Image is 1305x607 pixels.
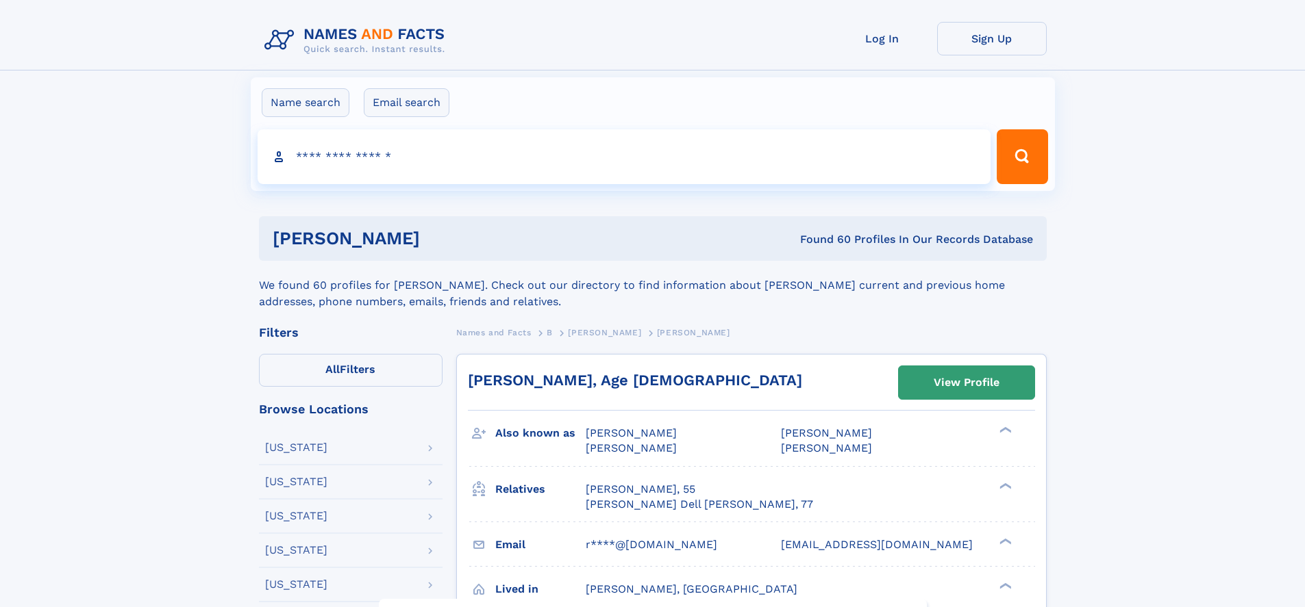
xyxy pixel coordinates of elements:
input: search input [258,129,991,184]
h3: Relatives [495,478,586,501]
span: [PERSON_NAME], [GEOGRAPHIC_DATA] [586,582,797,595]
a: Log In [828,22,937,55]
div: ❯ [996,426,1012,435]
span: B [547,328,553,337]
span: All [325,363,340,376]
div: Browse Locations [259,403,443,415]
label: Name search [262,88,349,117]
h1: [PERSON_NAME] [273,230,610,247]
div: We found 60 profiles for [PERSON_NAME]. Check out our directory to find information about [PERSON... [259,261,1047,310]
div: [US_STATE] [265,545,327,556]
div: [US_STATE] [265,579,327,590]
a: [PERSON_NAME] Dell [PERSON_NAME], 77 [586,497,813,512]
a: [PERSON_NAME] [568,324,641,341]
div: [US_STATE] [265,511,327,521]
button: Search Button [997,129,1047,184]
div: ❯ [996,481,1012,490]
a: [PERSON_NAME], Age [DEMOGRAPHIC_DATA] [468,372,802,389]
a: View Profile [899,366,1034,399]
a: [PERSON_NAME], 55 [586,482,695,497]
span: [PERSON_NAME] [568,328,641,337]
label: Email search [364,88,449,117]
div: Found 60 Profiles In Our Records Database [610,232,1033,247]
span: [EMAIL_ADDRESS][DOMAIN_NAME] [781,538,973,551]
label: Filters [259,354,443,387]
a: B [547,324,553,341]
span: [PERSON_NAME] [781,426,872,439]
h3: Also known as [495,422,586,445]
h3: Email [495,533,586,556]
span: [PERSON_NAME] [657,328,730,337]
h3: Lived in [495,578,586,601]
span: [PERSON_NAME] [586,426,677,439]
span: [PERSON_NAME] [586,441,677,454]
span: [PERSON_NAME] [781,441,872,454]
div: ❯ [996,581,1012,590]
div: View Profile [934,367,999,398]
a: Sign Up [937,22,1047,55]
img: Logo Names and Facts [259,22,456,59]
div: ❯ [996,537,1012,545]
div: Filters [259,326,443,339]
a: Names and Facts [456,324,532,341]
div: [US_STATE] [265,442,327,453]
div: [US_STATE] [265,476,327,487]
